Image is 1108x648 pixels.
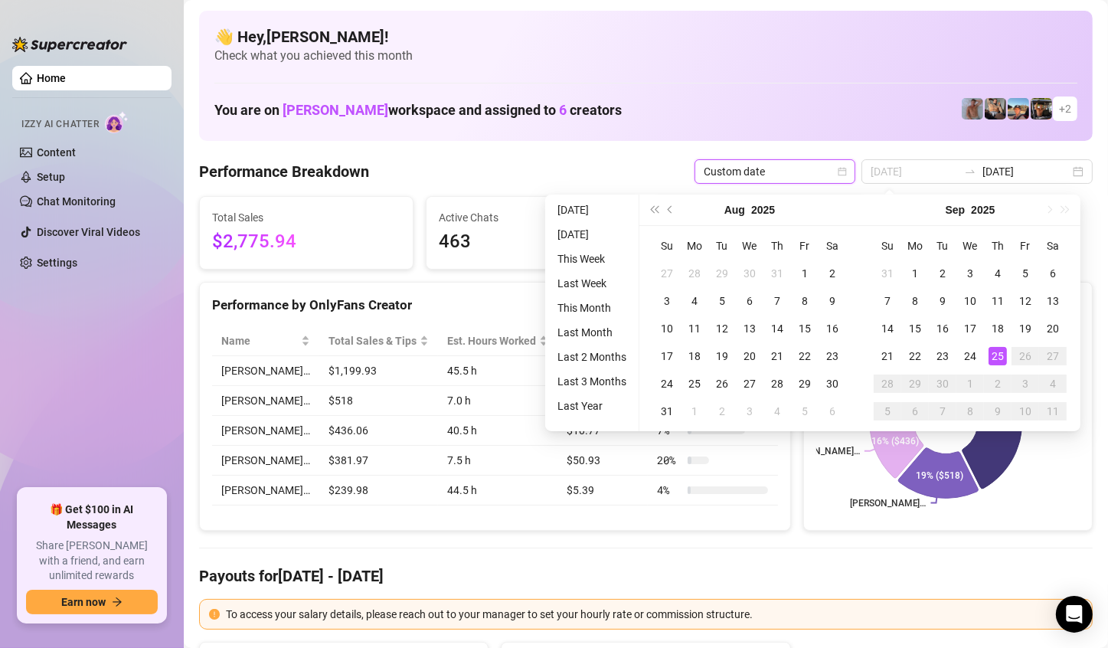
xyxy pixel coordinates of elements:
td: 2025-09-17 [956,315,984,342]
td: 2025-10-08 [956,398,984,425]
td: 2025-09-15 [901,315,929,342]
td: 2025-09-26 [1012,342,1039,370]
div: 17 [658,347,676,365]
td: 2025-08-18 [681,342,708,370]
td: 2025-09-20 [1039,315,1067,342]
div: 3 [1016,375,1034,393]
div: 2 [713,402,731,421]
button: Previous month (PageUp) [662,195,679,225]
img: Joey [962,98,983,119]
div: 29 [906,375,924,393]
div: 15 [906,319,924,338]
div: 28 [878,375,897,393]
th: Th [763,232,791,260]
div: 16 [823,319,842,338]
h4: 👋 Hey, [PERSON_NAME] ! [214,26,1077,47]
div: 30 [740,264,759,283]
li: Last Month [551,323,632,342]
img: Zach [1008,98,1029,119]
td: 2025-09-05 [1012,260,1039,287]
div: 10 [658,319,676,338]
div: 14 [768,319,786,338]
span: arrow-right [112,597,123,607]
img: logo-BBDzfeDw.svg [12,37,127,52]
div: 2 [823,264,842,283]
div: 10 [1016,402,1034,421]
div: 7 [933,402,952,421]
td: 2025-09-07 [874,287,901,315]
td: 2025-08-15 [791,315,819,342]
span: swap-right [964,165,976,178]
div: 6 [1044,264,1062,283]
div: 9 [933,292,952,310]
th: Tu [708,232,736,260]
span: Custom date [704,160,846,183]
div: 24 [961,347,979,365]
th: Tu [929,232,956,260]
span: Total Sales [212,209,400,226]
div: 23 [823,347,842,365]
div: 31 [768,264,786,283]
td: $10.77 [557,416,648,446]
td: 2025-07-30 [736,260,763,287]
td: 2025-09-30 [929,370,956,398]
span: 20 % [657,452,681,469]
td: 2025-09-04 [984,260,1012,287]
th: We [736,232,763,260]
td: 2025-09-13 [1039,287,1067,315]
td: 2025-10-04 [1039,370,1067,398]
td: 2025-09-09 [929,287,956,315]
div: 5 [796,402,814,421]
span: 🎁 Get $100 in AI Messages [26,502,158,532]
div: 26 [1016,347,1034,365]
td: 2025-08-20 [736,342,763,370]
td: 2025-08-21 [763,342,791,370]
li: [DATE] [551,225,632,244]
td: 2025-09-03 [956,260,984,287]
span: 4 % [657,482,681,499]
td: 2025-09-28 [874,370,901,398]
td: $518 [319,386,438,416]
button: Last year (Control + left) [646,195,662,225]
td: 2025-09-22 [901,342,929,370]
td: [PERSON_NAME]… [212,386,319,416]
div: 20 [1044,319,1062,338]
td: 7.0 h [438,386,557,416]
td: 2025-10-03 [1012,370,1039,398]
td: $5.39 [557,476,648,506]
div: 11 [1044,402,1062,421]
span: [PERSON_NAME] [283,102,388,118]
th: Name [212,326,319,356]
th: Sa [819,232,846,260]
img: George [985,98,1006,119]
td: 2025-07-29 [708,260,736,287]
div: 22 [906,347,924,365]
td: 2025-10-09 [984,398,1012,425]
span: to [964,165,976,178]
div: Performance by OnlyFans Creator [212,295,778,316]
h4: Payouts for [DATE] - [DATE] [199,565,1093,587]
td: 2025-08-01 [791,260,819,287]
td: 2025-09-05 [791,398,819,425]
td: 2025-09-01 [901,260,929,287]
td: [PERSON_NAME]… [212,356,319,386]
div: 5 [713,292,731,310]
td: 2025-08-10 [653,315,681,342]
button: Earn nowarrow-right [26,590,158,614]
div: 4 [1044,375,1062,393]
th: Th [984,232,1012,260]
th: Fr [791,232,819,260]
td: 2025-08-03 [653,287,681,315]
li: [DATE] [551,201,632,219]
td: 2025-09-16 [929,315,956,342]
td: 2025-08-07 [763,287,791,315]
td: 2025-09-24 [956,342,984,370]
span: Total Sales & Tips [328,332,417,349]
td: [PERSON_NAME]… [212,446,319,476]
div: 25 [989,347,1007,365]
div: 16 [933,319,952,338]
th: Su [874,232,901,260]
li: Last 3 Months [551,372,632,391]
div: 27 [1044,347,1062,365]
div: 12 [713,319,731,338]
